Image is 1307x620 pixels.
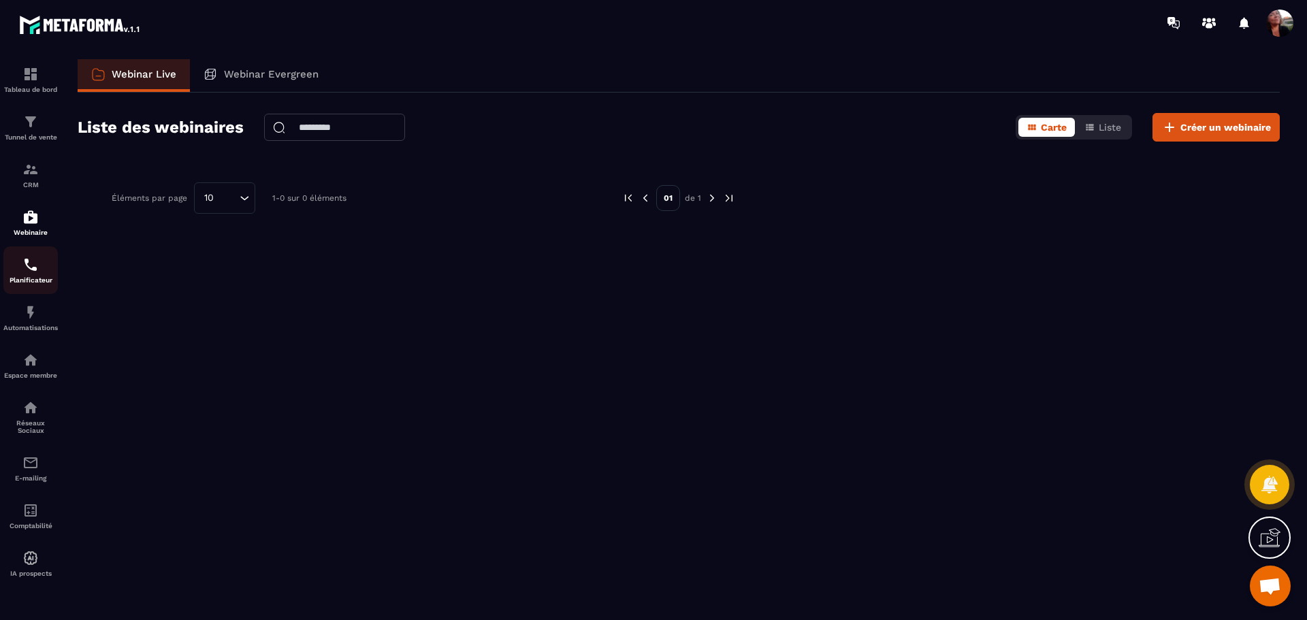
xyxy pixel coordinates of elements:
a: formationformationCRM [3,151,58,199]
img: prev [639,192,651,204]
p: IA prospects [3,570,58,577]
img: automations [22,304,39,321]
p: Webinar Evergreen [224,68,319,80]
img: formation [22,66,39,82]
a: formationformationTunnel de vente [3,103,58,151]
a: automationsautomationsWebinaire [3,199,58,246]
img: next [706,192,718,204]
a: schedulerschedulerPlanificateur [3,246,58,294]
p: Automatisations [3,324,58,331]
div: Search for option [194,182,255,214]
img: email [22,455,39,471]
p: CRM [3,181,58,189]
p: Planificateur [3,276,58,284]
p: de 1 [685,193,701,203]
a: social-networksocial-networkRéseaux Sociaux [3,389,58,444]
span: Carte [1041,122,1067,133]
a: Ouvrir le chat [1250,566,1291,606]
button: Liste [1076,118,1129,137]
a: accountantaccountantComptabilité [3,492,58,540]
h2: Liste des webinaires [78,114,244,141]
span: 10 [199,191,219,206]
a: emailemailE-mailing [3,444,58,492]
button: Carte [1018,118,1075,137]
img: prev [622,192,634,204]
img: next [723,192,735,204]
p: 01 [656,185,680,211]
input: Search for option [219,191,236,206]
img: scheduler [22,257,39,273]
p: Webinaire [3,229,58,236]
img: formation [22,161,39,178]
img: logo [19,12,142,37]
a: automationsautomationsAutomatisations [3,294,58,342]
img: automations [22,550,39,566]
p: Comptabilité [3,522,58,529]
span: Liste [1099,122,1121,133]
p: 1-0 sur 0 éléments [272,193,346,203]
p: Espace membre [3,372,58,379]
a: formationformationTableau de bord [3,56,58,103]
img: formation [22,114,39,130]
img: automations [22,352,39,368]
p: E-mailing [3,474,58,482]
p: Tableau de bord [3,86,58,93]
p: Réseaux Sociaux [3,419,58,434]
button: Créer un webinaire [1152,113,1280,142]
img: accountant [22,502,39,519]
img: social-network [22,399,39,416]
a: automationsautomationsEspace membre [3,342,58,389]
p: Webinar Live [112,68,176,80]
span: Créer un webinaire [1180,120,1271,134]
a: Webinar Live [78,59,190,92]
p: Tunnel de vente [3,133,58,141]
p: Éléments par page [112,193,187,203]
img: automations [22,209,39,225]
